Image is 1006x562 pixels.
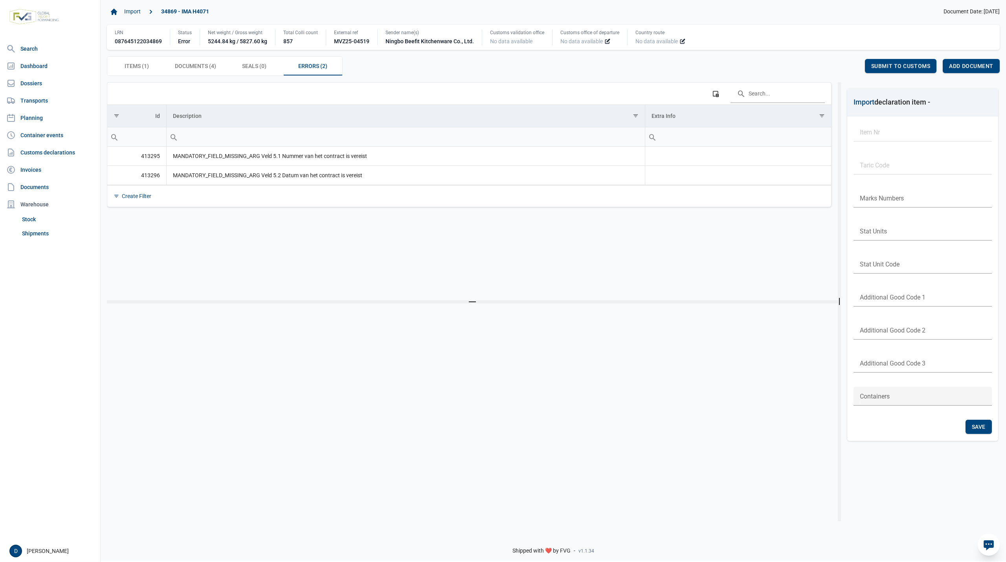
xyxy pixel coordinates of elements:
div: Description [173,113,202,119]
span: v1.1.34 [578,548,594,554]
input: Filter cell [167,127,645,146]
div: External ref [334,29,369,36]
a: Dossiers [3,75,97,91]
span: No data available [490,38,532,44]
span: Save [972,424,986,430]
div: Status [178,29,192,36]
div: Split bar [838,82,841,521]
a: Search [3,41,97,57]
div: Id [155,113,160,119]
div: Customs office of departure [560,29,619,36]
a: Stock [19,212,97,226]
div: 087645122034869 [115,37,162,45]
td: Filter cell [166,127,645,146]
span: Documents (4) [175,61,216,71]
td: Column Description [166,105,645,127]
span: Show filter options for column 'Id' [114,113,119,119]
div: Search box [645,127,659,146]
a: Container events [3,127,97,143]
div: declaration item - [854,97,930,108]
td: MANDATORY_FIELD_MISSING_ARG Veld 5.1 Nummer van het contract is vereist [166,147,645,166]
img: FVG - Global freight forwarding [6,6,62,28]
div: Add document [943,59,1000,73]
span: Show filter options for column 'Extra Info' [819,113,825,119]
a: 34869 - IMA H4071 [158,5,212,18]
div: Warehouse [3,197,97,212]
span: Document Date: [DATE] [944,8,1000,15]
div: Create Filter [122,193,151,200]
span: Seals (0) [242,61,266,71]
span: - [574,547,575,555]
td: 413295 [107,147,166,166]
a: Dashboard [3,58,97,74]
div: Error [178,37,192,45]
div: Country route [635,29,686,36]
div: Customs validation office [490,29,544,36]
div: Column Chooser [709,86,723,101]
td: Column Id [107,105,166,127]
div: Ningbo Beefit Kitchenware Co., Ltd. [386,37,474,45]
div: LRN [115,29,162,36]
div: 5244.84 kg / 5827.60 kg [208,37,267,45]
td: MANDATORY_FIELD_MISSING_ARG Veld 5.2 Datum van het contract is vereist [166,165,645,185]
button: D [9,545,22,557]
span: Add document [949,63,993,69]
input: Search in the data grid [731,84,825,103]
a: Invoices [3,162,97,178]
a: Documents [3,179,97,195]
div: Data grid toolbar [114,83,825,105]
div: Total Colli count [283,29,318,36]
a: Transports [3,93,97,108]
a: Planning [3,110,97,126]
div: Data grid with 2 rows and 3 columns [107,83,831,207]
div: Extra Info [652,113,676,119]
a: Customs declarations [3,145,97,160]
div: Split bar [107,300,838,303]
div: Search box [167,127,181,146]
div: Save [966,420,992,434]
span: Import [854,98,874,106]
span: Shipped with ❤️ by FVG [512,547,571,555]
div: [PERSON_NAME] [9,545,95,557]
div: Search box [107,127,121,146]
td: Column Extra Info [645,105,831,127]
div: 857 [283,37,318,45]
span: No data available [635,37,678,45]
span: Errors (2) [298,61,327,71]
div: Net weight / Gross weight [208,29,267,36]
span: Show filter options for column 'Description' [633,113,639,119]
a: Shipments [19,226,97,241]
a: Import [121,5,144,18]
td: 413296 [107,165,166,185]
div: MVZ25-04519 [334,37,369,45]
span: No data available [560,37,603,45]
div: Sender name(s) [386,29,474,36]
input: Filter cell [107,127,166,146]
div: Submit to customs [865,59,937,73]
span: Submit to customs [871,63,931,69]
input: Filter cell [645,127,832,146]
span: Items (1) [125,61,149,71]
